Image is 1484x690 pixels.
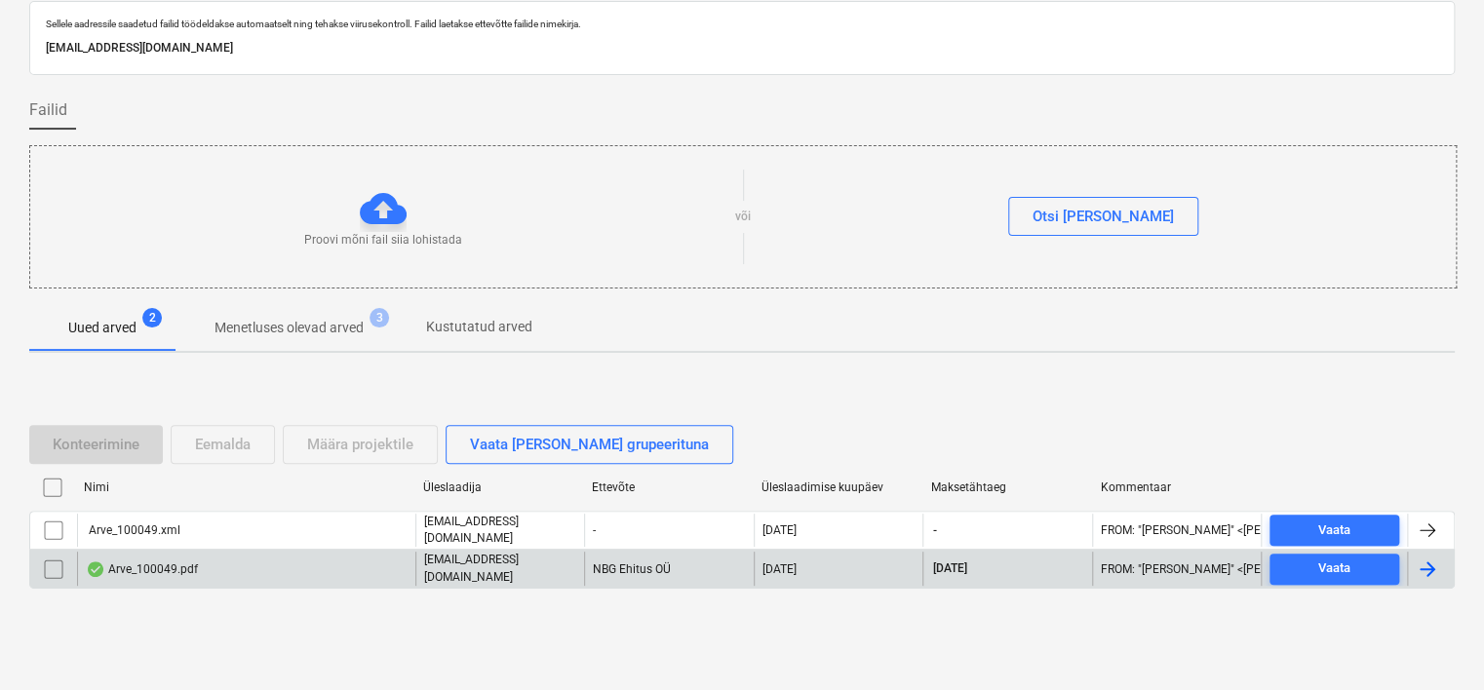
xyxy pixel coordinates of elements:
p: Uued arved [68,318,137,338]
div: Ettevõte [592,480,746,494]
div: Proovi mõni fail siia lohistadavõiOtsi [PERSON_NAME] [29,145,1457,288]
div: [DATE] [762,562,797,576]
div: Kommentaar [1100,480,1254,494]
div: Vaata [1318,557,1350,580]
button: Otsi [PERSON_NAME] [1008,197,1198,236]
span: [DATE] [931,560,969,577]
div: Vaata [PERSON_NAME] grupeerituna [470,432,709,457]
span: Failid [29,98,67,122]
div: Arve_100049.xml [86,523,180,537]
div: Arve_100049.pdf [86,561,198,577]
p: Menetluses olevad arved [215,318,364,338]
div: Andmed failist loetud [86,561,105,577]
p: Sellele aadressile saadetud failid töödeldakse automaatselt ning tehakse viirusekontroll. Failid ... [46,18,1438,30]
div: Üleslaadija [422,480,576,494]
button: Vaata [1269,515,1399,546]
div: [DATE] [762,523,797,537]
p: Proovi mõni fail siia lohistada [304,232,462,249]
div: Nimi [84,480,407,494]
div: Otsi [PERSON_NAME] [1033,204,1174,229]
div: NBG Ehitus OÜ [584,552,753,585]
span: - [931,522,939,539]
div: Maksetähtaeg [931,480,1085,494]
div: Üleslaadimise kuupäev [762,480,916,494]
p: [EMAIL_ADDRESS][DOMAIN_NAME] [424,552,576,585]
span: 3 [370,308,389,327]
div: Vaata [1318,519,1350,542]
p: [EMAIL_ADDRESS][DOMAIN_NAME] [46,38,1438,58]
button: Vaata [1269,554,1399,585]
p: Kustutatud arved [426,317,532,337]
p: või [735,209,751,225]
p: [EMAIL_ADDRESS][DOMAIN_NAME] [424,514,576,547]
button: Vaata [PERSON_NAME] grupeerituna [446,425,733,464]
div: - [584,514,753,547]
span: 2 [142,308,162,327]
